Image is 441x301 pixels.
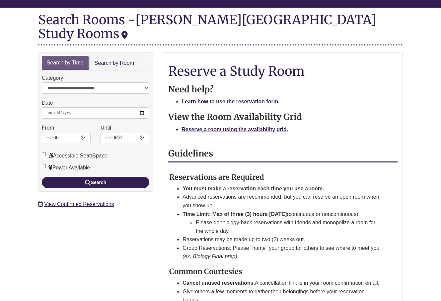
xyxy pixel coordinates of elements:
[101,124,111,132] label: Until
[42,164,46,168] input: Power Available
[42,163,90,172] label: Power Available
[169,172,264,182] strong: Reservations are Required
[183,235,382,244] li: Reservations may be made up to two (2) weeks out.
[182,127,288,132] a: Reserve a room using the availability grid.
[42,151,108,160] label: Accessible Seat/Space
[183,211,287,217] strong: Time Limit: Max of three (3) hours [DATE]
[183,193,382,210] li: Advanced reservations are recommended, but you can reserve an open room when you show up.
[168,84,214,95] strong: Need help?
[38,12,376,42] div: [PERSON_NAME][GEOGRAPHIC_DATA] Study Rooms
[168,112,302,122] strong: View the Room Availability Grid
[168,64,398,78] h1: Reserve a Study Room
[168,148,213,159] strong: Guidelines
[183,186,324,191] strong: You must make a reservation each time you use a room.
[42,124,54,132] label: From
[183,210,382,236] li: (continuous or noncontinuous).
[182,99,279,104] a: Learn how to use the reservation form.
[183,253,237,259] em: (ex. Biology Final prep)
[169,267,242,276] strong: Common Courtesies
[38,13,403,45] div: Search Rooms -
[196,218,382,235] li: Please don't piggy-back reservations with friends and monopolize a room for the whole day.
[183,279,382,287] li: A cancellation link is in your room confirmation email.
[183,244,382,261] li: Group Reservations: Please "name" your group for others to see where to meet you.
[89,56,139,71] a: Search by Room
[42,152,46,156] input: Accessible Seat/Space
[42,56,89,70] a: Search by Time
[42,99,53,107] label: Date
[183,280,255,286] strong: Cancel unused reservations.
[44,201,114,207] a: View Confirmed Reservations
[42,177,150,188] button: Search
[42,74,63,82] label: Category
